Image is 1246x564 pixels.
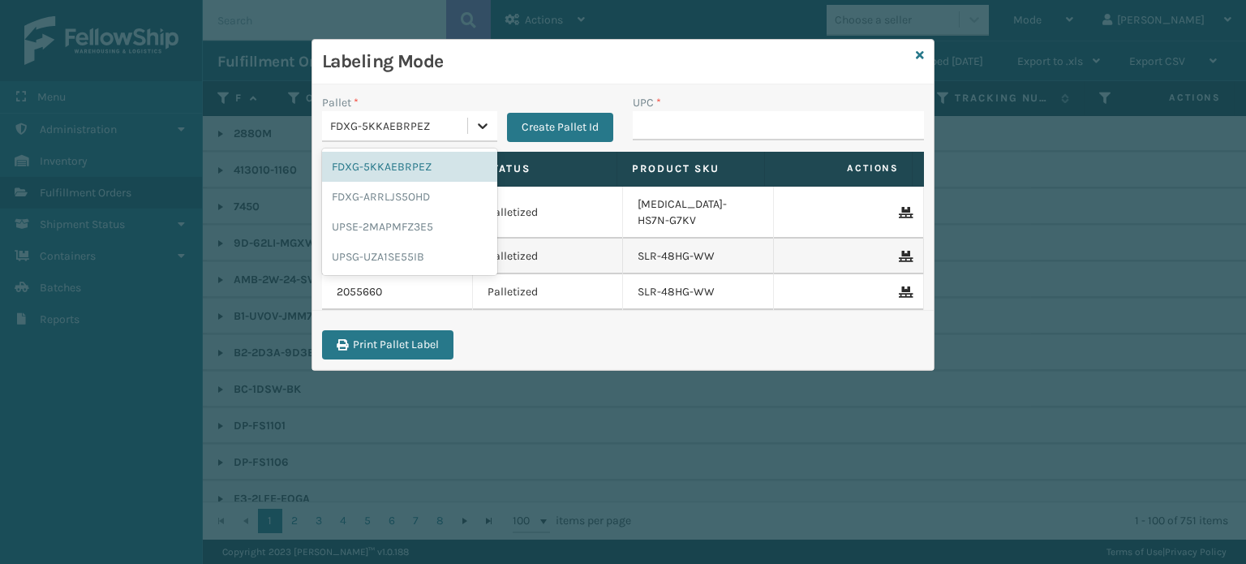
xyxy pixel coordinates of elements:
[623,239,774,274] td: SLR-48HG-WW
[322,94,359,111] label: Pallet
[322,182,497,212] div: FDXG-ARRLJS5OHD
[330,118,469,135] div: FDXG-5KKAEBRPEZ
[322,242,497,272] div: UPSG-UZA1SE55IB
[473,239,624,274] td: Palletized
[632,161,750,176] label: Product SKU
[507,113,613,142] button: Create Pallet Id
[322,152,497,182] div: FDXG-5KKAEBRPEZ
[633,94,661,111] label: UPC
[322,50,909,74] h3: Labeling Mode
[770,155,909,182] span: Actions
[322,212,497,242] div: UPSE-2MAPMFZ3E5
[899,251,909,262] i: Remove From Pallet
[473,187,624,239] td: Palletized
[623,187,774,239] td: [MEDICAL_DATA]-HS7N-G7KV
[322,330,453,359] button: Print Pallet Label
[899,286,909,298] i: Remove From Pallet
[899,207,909,218] i: Remove From Pallet
[623,274,774,310] td: SLR-48HG-WW
[337,284,382,300] a: 2055660
[484,161,602,176] label: Status
[473,274,624,310] td: Palletized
